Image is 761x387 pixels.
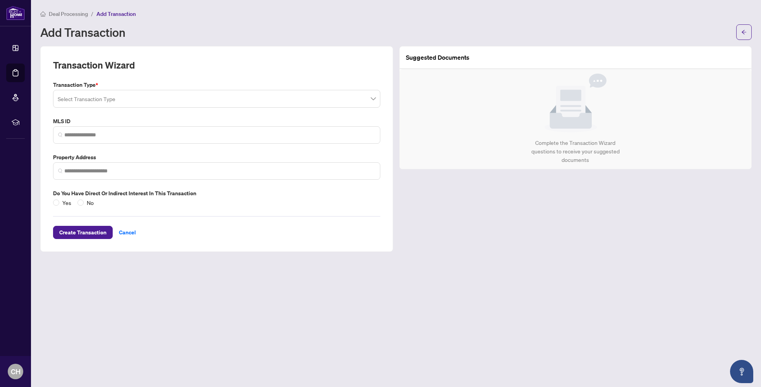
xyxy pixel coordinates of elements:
[58,169,63,173] img: search_icon
[523,139,628,164] div: Complete the Transaction Wizard questions to receive your suggested documents
[11,366,21,377] span: CH
[59,226,107,239] span: Create Transaction
[406,53,469,62] article: Suggested Documents
[113,226,142,239] button: Cancel
[84,198,97,207] span: No
[53,153,380,162] label: Property Address
[730,360,753,383] button: Open asap
[741,29,747,35] span: arrow-left
[40,11,46,17] span: home
[53,226,113,239] button: Create Transaction
[96,10,136,17] span: Add Transaction
[40,26,125,38] h1: Add Transaction
[59,198,74,207] span: Yes
[119,226,136,239] span: Cancel
[6,6,25,20] img: logo
[53,59,135,71] h2: Transaction Wizard
[53,81,380,89] label: Transaction Type
[545,74,606,132] img: Null State Icon
[49,10,88,17] span: Deal Processing
[53,189,380,198] label: Do you have direct or indirect interest in this transaction
[53,117,380,126] label: MLS ID
[58,132,63,137] img: search_icon
[91,9,93,18] li: /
